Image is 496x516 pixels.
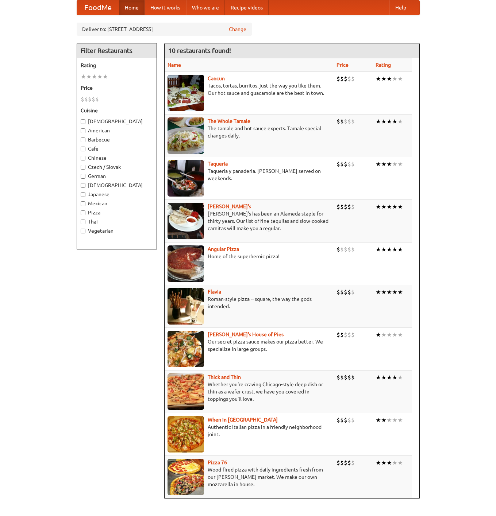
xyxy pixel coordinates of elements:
li: $ [347,75,351,83]
label: Chinese [81,154,153,162]
a: FoodMe [77,0,119,15]
li: $ [347,288,351,296]
li: $ [340,160,344,168]
a: How it works [145,0,186,15]
a: Flavia [208,289,221,295]
li: ★ [381,160,387,168]
li: ★ [392,117,397,125]
input: [DEMOGRAPHIC_DATA] [81,119,85,124]
input: Thai [81,220,85,224]
p: Roman-style pizza -- square, the way the gods intended. [168,295,331,310]
label: [DEMOGRAPHIC_DATA] [81,182,153,189]
li: ★ [387,331,392,339]
li: ★ [392,203,397,211]
b: The Whole Tamale [208,118,250,124]
label: German [81,172,153,180]
h5: Cuisine [81,107,153,114]
li: ★ [381,331,387,339]
li: $ [347,416,351,424]
div: Deliver to: [STREET_ADDRESS] [77,23,252,36]
ng-pluralize: 10 restaurants found! [168,47,231,54]
li: $ [92,95,95,103]
input: Japanese [81,192,85,197]
li: $ [347,203,351,211]
li: ★ [381,459,387,467]
img: taqueria.jpg [168,160,204,197]
input: Chinese [81,156,85,160]
li: ★ [392,416,397,424]
li: $ [337,203,340,211]
label: [DEMOGRAPHIC_DATA] [81,118,153,125]
label: Vegetarian [81,227,153,234]
label: Barbecue [81,136,153,143]
li: ★ [397,203,403,211]
li: $ [347,160,351,168]
input: Cafe [81,147,85,151]
h5: Rating [81,62,153,69]
li: $ [344,203,347,211]
label: Cafe [81,145,153,152]
label: Pizza [81,209,153,216]
li: $ [351,245,355,253]
input: Vegetarian [81,229,85,233]
li: $ [337,416,340,424]
li: $ [347,245,351,253]
p: Authentic Italian pizza in a friendly neighborhood joint. [168,423,331,438]
img: pizza76.jpg [168,459,204,495]
p: Taqueria y panaderia. [PERSON_NAME] served on weekends. [168,167,331,182]
li: $ [337,117,340,125]
label: Japanese [81,191,153,198]
label: Czech / Slovak [81,163,153,171]
li: ★ [376,117,381,125]
a: Taqueria [208,161,228,167]
li: ★ [387,288,392,296]
li: ★ [376,331,381,339]
li: ★ [397,373,403,381]
li: $ [84,95,88,103]
li: ★ [381,416,387,424]
li: ★ [397,416,403,424]
img: thick.jpg [168,373,204,410]
input: [DEMOGRAPHIC_DATA] [81,183,85,188]
li: $ [95,95,99,103]
img: pedros.jpg [168,203,204,239]
a: Change [229,26,246,33]
li: $ [351,459,355,467]
li: $ [340,117,344,125]
input: American [81,128,85,133]
li: ★ [397,117,403,125]
li: $ [344,331,347,339]
p: The tamale and hot sauce experts. Tamale special changes daily. [168,125,331,139]
li: $ [340,331,344,339]
a: [PERSON_NAME]'s House of Pies [208,331,284,337]
a: When in [GEOGRAPHIC_DATA] [208,417,278,423]
li: ★ [387,245,392,253]
input: Mexican [81,201,85,206]
img: cancun.jpg [168,75,204,111]
li: $ [344,160,347,168]
input: Pizza [81,210,85,215]
li: ★ [376,160,381,168]
b: Cancun [208,75,225,81]
li: ★ [376,459,381,467]
h5: Price [81,84,153,92]
a: Price [337,62,349,68]
img: luigis.jpg [168,331,204,367]
li: $ [351,160,355,168]
li: $ [347,373,351,381]
li: $ [344,459,347,467]
li: $ [340,416,344,424]
b: Pizza 76 [208,459,227,465]
p: Tacos, tortas, burritos, just the way you like them. Our hot sauce and guacamole are the best in ... [168,82,331,97]
img: flavia.jpg [168,288,204,325]
h4: Filter Restaurants [77,43,157,58]
li: $ [351,75,355,83]
a: Name [168,62,181,68]
li: ★ [392,373,397,381]
li: ★ [392,331,397,339]
li: ★ [397,331,403,339]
